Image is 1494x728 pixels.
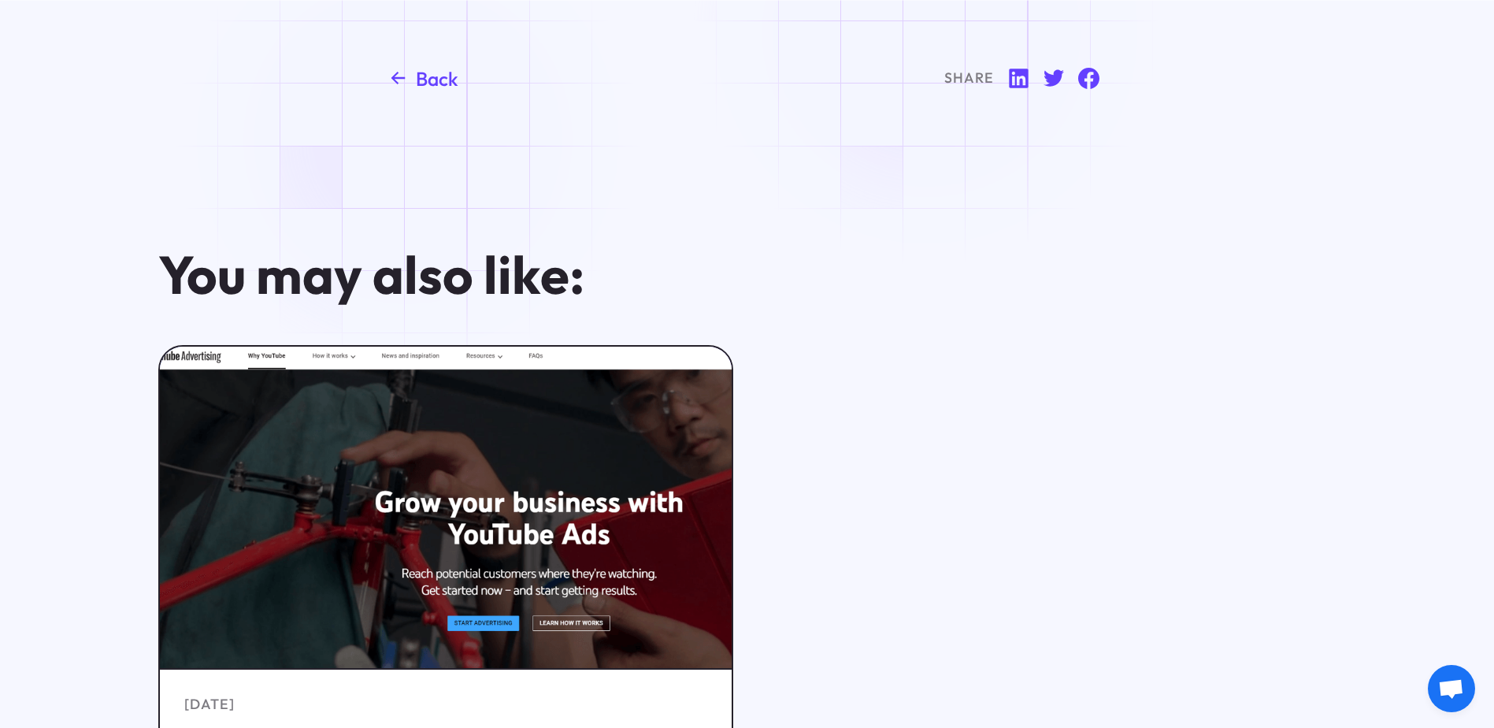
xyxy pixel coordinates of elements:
a: Open chat [1428,665,1475,712]
h3: You may also like: [158,247,1004,303]
div: Share [944,68,993,89]
a: Back [395,65,458,91]
div: [DATE] [184,694,234,715]
div: Back [416,65,458,91]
